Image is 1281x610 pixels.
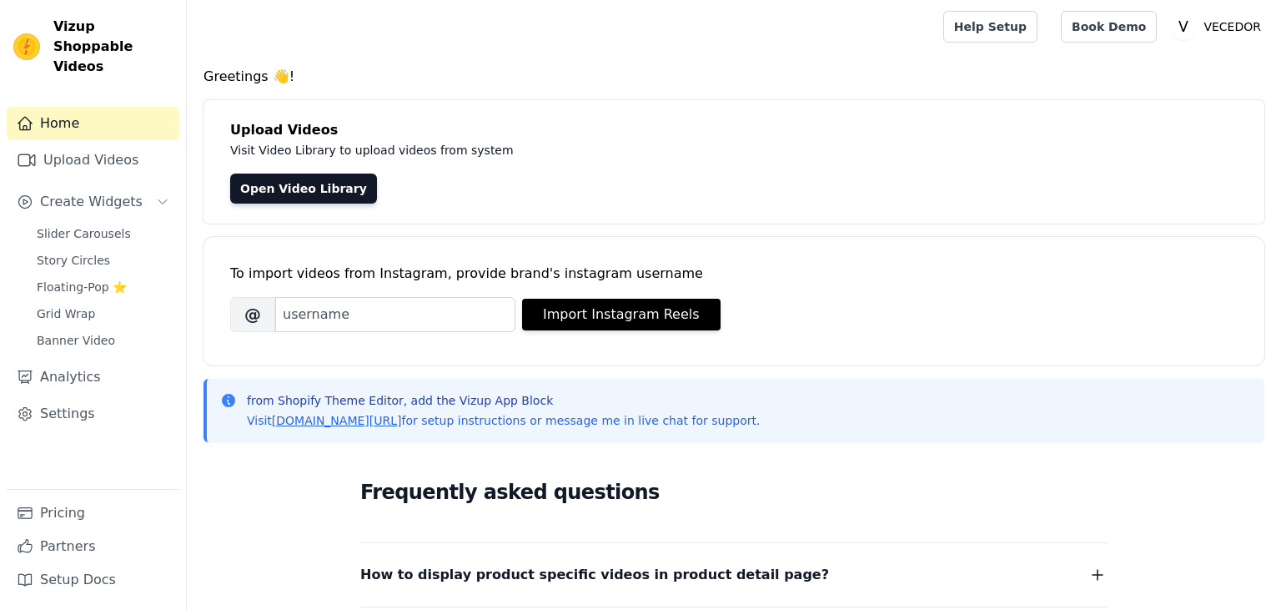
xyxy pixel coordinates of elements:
[247,412,760,429] p: Visit for setup instructions or message me in live chat for support.
[360,476,1108,509] h2: Frequently asked questions
[1178,18,1188,35] text: V
[27,302,179,325] a: Grid Wrap
[522,299,721,330] button: Import Instagram Reels
[7,397,179,431] a: Settings
[37,225,131,242] span: Slider Carousels
[203,67,1264,87] h4: Greetings 👋!
[230,140,977,160] p: Visit Video Library to upload videos from system
[1061,11,1157,43] a: Book Demo
[37,305,95,322] span: Grid Wrap
[53,17,173,77] span: Vizup Shoppable Videos
[7,497,179,530] a: Pricing
[40,192,143,212] span: Create Widgets
[27,329,179,352] a: Banner Video
[230,264,1238,284] div: To import videos from Instagram, provide brand's instagram username
[27,275,179,299] a: Floating-Pop ⭐
[7,144,179,177] a: Upload Videos
[37,279,127,295] span: Floating-Pop ⭐
[275,297,515,332] input: username
[230,174,377,204] a: Open Video Library
[272,414,402,427] a: [DOMAIN_NAME][URL]
[27,222,179,245] a: Slider Carousels
[1170,12,1268,42] button: V VECEDOR
[37,252,110,269] span: Story Circles
[27,249,179,272] a: Story Circles
[7,185,179,219] button: Create Widgets
[360,563,829,587] span: How to display product specific videos in product detail page?
[7,563,179,597] a: Setup Docs
[943,11,1037,43] a: Help Setup
[37,332,115,349] span: Banner Video
[230,297,275,332] span: @
[230,120,1238,140] h4: Upload Videos
[7,107,179,140] a: Home
[1197,12,1268,42] p: VECEDOR
[247,392,760,409] p: from Shopify Theme Editor, add the Vizup App Block
[13,33,40,60] img: Vizup
[7,360,179,394] a: Analytics
[360,563,1108,587] button: How to display product specific videos in product detail page?
[7,530,179,563] a: Partners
